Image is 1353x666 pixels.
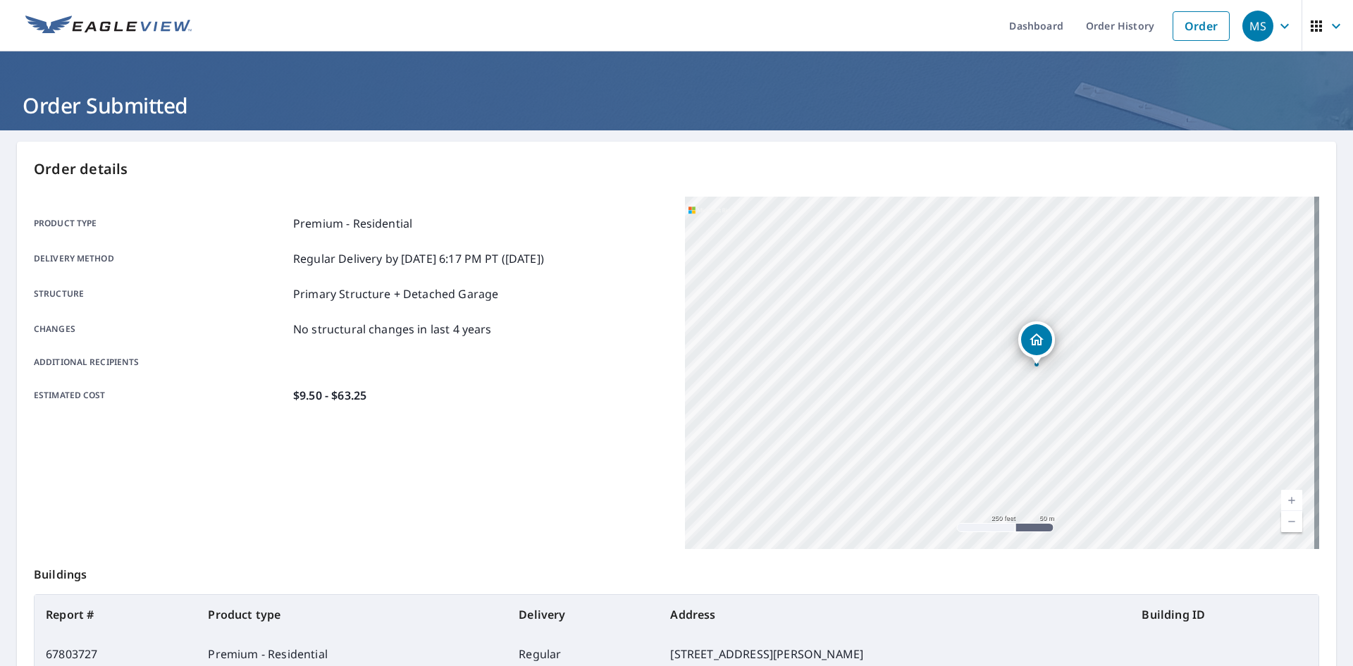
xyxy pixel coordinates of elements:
p: Estimated cost [34,387,288,404]
p: Structure [34,285,288,302]
th: Report # [35,595,197,634]
th: Building ID [1130,595,1318,634]
p: Primary Structure + Detached Garage [293,285,498,302]
img: EV Logo [25,16,192,37]
p: Product type [34,215,288,232]
div: MS [1242,11,1273,42]
p: Regular Delivery by [DATE] 6:17 PM PT ([DATE]) [293,250,544,267]
p: Premium - Residential [293,215,412,232]
th: Address [659,595,1130,634]
p: Delivery method [34,250,288,267]
p: Additional recipients [34,356,288,369]
div: Dropped pin, building 1, Residential property, 251 Freys Meadows Ave Pocahontas, IL 62275 [1018,321,1055,365]
th: Product type [197,595,507,634]
p: Changes [34,321,288,338]
h1: Order Submitted [17,91,1336,120]
p: No structural changes in last 4 years [293,321,492,338]
a: Current Level 17, Zoom In [1281,490,1302,511]
p: $9.50 - $63.25 [293,387,366,404]
p: Order details [34,159,1319,180]
a: Current Level 17, Zoom Out [1281,511,1302,532]
p: Buildings [34,549,1319,594]
th: Delivery [507,595,659,634]
a: Order [1173,11,1230,41]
